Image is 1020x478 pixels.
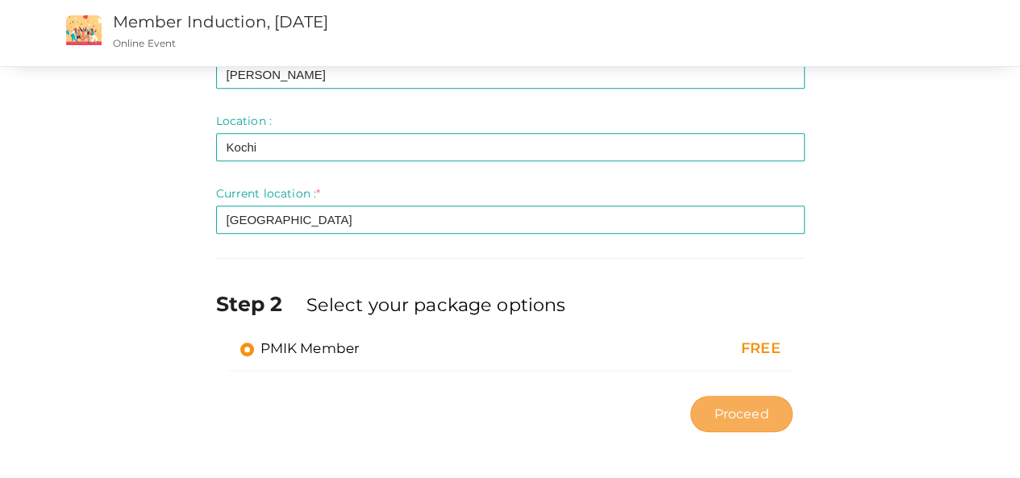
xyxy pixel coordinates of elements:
[216,113,272,129] label: Location :
[113,36,623,50] p: Online Event
[714,405,768,423] span: Proceed
[216,185,321,202] label: Current location :
[113,12,328,31] a: Member Induction, [DATE]
[240,339,360,358] label: PMIK Member
[690,396,792,432] button: Proceed
[216,289,303,318] label: Step 2
[306,292,565,318] label: Select your package options
[620,339,780,360] div: FREE
[66,15,102,45] img: event2.png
